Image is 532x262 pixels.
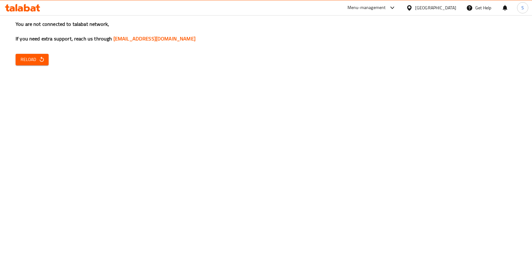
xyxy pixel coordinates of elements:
div: [GEOGRAPHIC_DATA] [415,4,456,11]
div: Menu-management [347,4,386,12]
a: [EMAIL_ADDRESS][DOMAIN_NAME] [113,34,195,43]
span: Reload [21,56,44,63]
h3: You are not connected to talabat network, If you need extra support, reach us through [16,21,516,42]
span: S [521,4,524,11]
button: Reload [16,54,49,65]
